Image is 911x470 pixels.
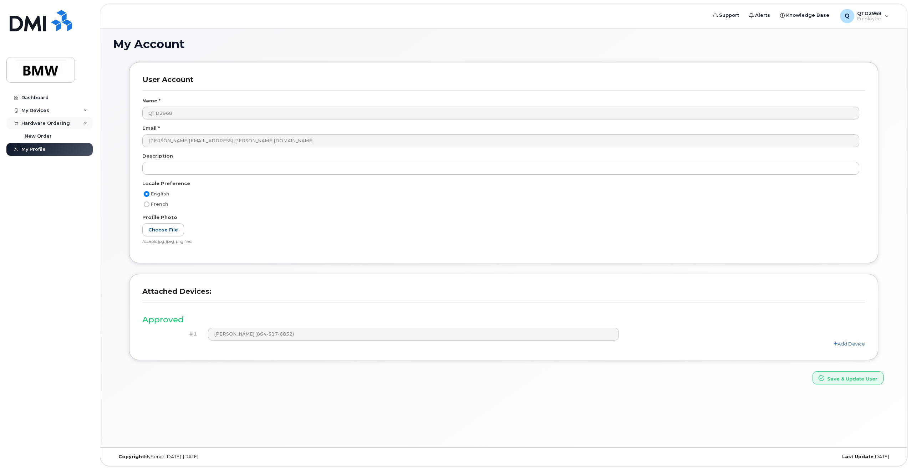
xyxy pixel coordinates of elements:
iframe: Messenger Launcher [880,439,906,465]
input: English [144,191,149,197]
span: English [151,191,169,196]
h1: My Account [113,38,894,50]
strong: Last Update [842,454,874,459]
strong: Copyright [118,454,144,459]
div: [DATE] [634,454,894,460]
h4: #1 [148,331,197,337]
label: Description [142,153,173,159]
h3: Approved [142,315,865,324]
label: Locale Preference [142,180,190,187]
h3: User Account [142,75,865,91]
button: Save & Update User [813,371,884,384]
label: Name * [142,97,161,104]
h3: Attached Devices: [142,287,865,302]
label: Choose File [142,223,184,236]
div: MyServe [DATE]–[DATE] [113,454,373,460]
label: Profile Photo [142,214,177,221]
label: Email * [142,125,160,132]
span: French [151,201,168,207]
a: Add Device [834,341,865,347]
div: Accepts jpg, jpeg, png files [142,239,859,245]
input: French [144,201,149,207]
